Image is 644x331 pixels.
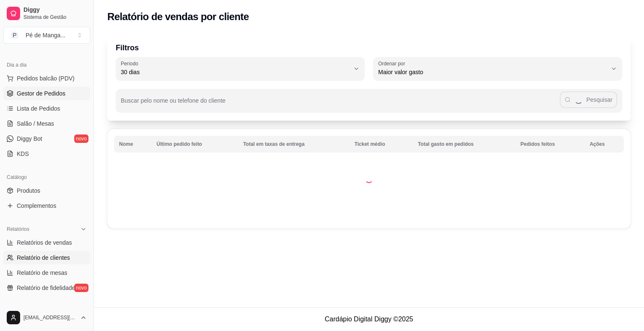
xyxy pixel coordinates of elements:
[116,42,622,54] p: Filtros
[3,117,90,130] a: Salão / Mesas
[365,175,373,183] div: Loading
[7,226,29,233] span: Relatórios
[26,31,65,39] div: Pé de Manga ...
[373,57,622,80] button: Ordenar porMaior valor gasto
[23,6,87,14] span: Diggy
[17,150,29,158] span: KDS
[3,27,90,44] button: Select a team
[17,238,72,247] span: Relatórios de vendas
[378,68,607,76] span: Maior valor gasto
[23,314,77,321] span: [EMAIL_ADDRESS][DOMAIN_NAME]
[17,104,60,113] span: Lista de Pedidos
[17,253,70,262] span: Relatório de clientes
[17,284,75,292] span: Relatório de fidelidade
[3,281,90,295] a: Relatório de fidelidadenovo
[378,60,408,67] label: Ordenar por
[3,102,90,115] a: Lista de Pedidos
[17,74,75,83] span: Pedidos balcão (PDV)
[121,68,350,76] span: 30 dias
[10,31,19,39] span: P
[17,119,54,128] span: Salão / Mesas
[17,202,56,210] span: Complementos
[3,132,90,145] a: Diggy Botnovo
[3,171,90,184] div: Catálogo
[23,14,87,21] span: Sistema de Gestão
[116,57,365,80] button: Período30 dias
[94,307,644,331] footer: Cardápio Digital Diggy © 2025
[3,199,90,212] a: Complementos
[3,87,90,100] a: Gestor de Pedidos
[17,89,65,98] span: Gestor de Pedidos
[17,186,40,195] span: Produtos
[3,308,90,328] button: [EMAIL_ADDRESS][DOMAIN_NAME]
[121,100,560,108] input: Buscar pelo nome ou telefone do cliente
[3,266,90,279] a: Relatório de mesas
[3,3,90,23] a: DiggySistema de Gestão
[3,147,90,160] a: KDS
[3,72,90,85] button: Pedidos balcão (PDV)
[17,269,68,277] span: Relatório de mesas
[3,184,90,197] a: Produtos
[121,60,141,67] label: Período
[3,251,90,264] a: Relatório de clientes
[3,236,90,249] a: Relatórios de vendas
[17,134,42,143] span: Diggy Bot
[3,58,90,72] div: Dia a dia
[107,10,249,23] h2: Relatório de vendas por cliente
